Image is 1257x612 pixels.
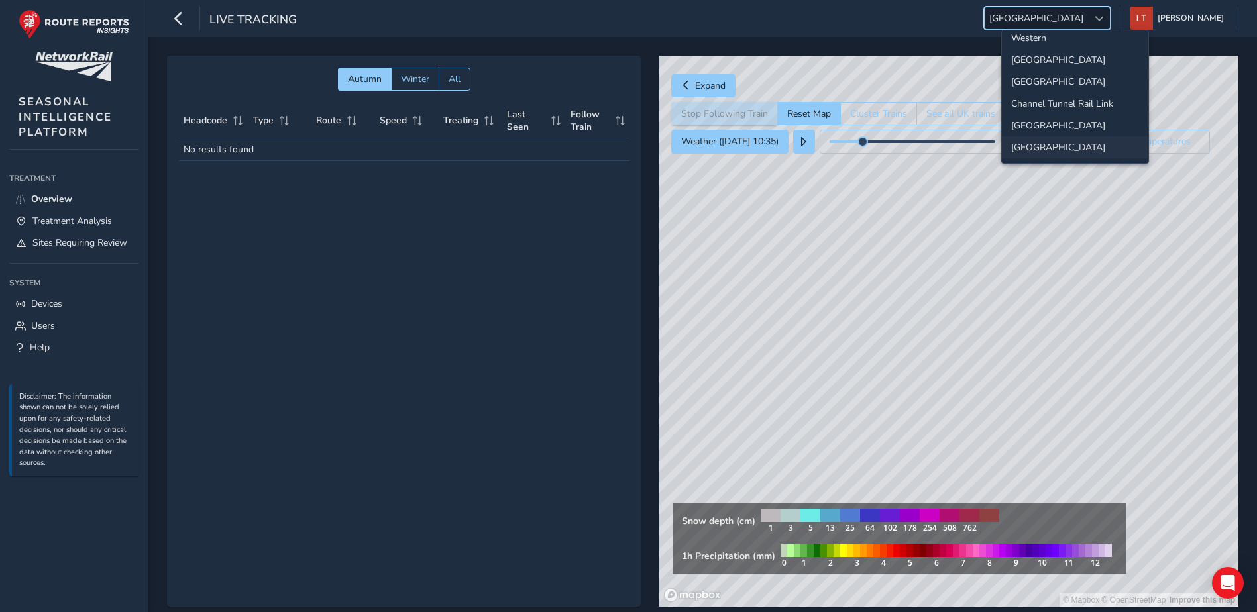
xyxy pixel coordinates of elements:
li: East Coast [1002,115,1148,136]
img: customer logo [35,52,113,81]
a: Overview [9,188,138,210]
button: See all UK trains [916,102,1005,125]
span: [GEOGRAPHIC_DATA] [985,7,1088,29]
span: Treating [443,114,478,127]
span: Winter [401,73,429,85]
button: Reset Map [777,102,840,125]
li: Scotland [1002,49,1148,71]
button: All [439,68,470,91]
img: rr logo [19,9,129,39]
strong: 1h Precipitation (mm) [682,550,775,562]
span: Route [316,114,341,127]
span: Help [30,341,50,354]
button: Expand [671,74,736,97]
button: Cluster Trains [840,102,916,125]
span: [PERSON_NAME] [1158,7,1224,30]
img: rain legend [775,538,1117,574]
span: Devices [31,297,62,310]
td: No results found [179,138,629,161]
div: Open Intercom Messenger [1212,567,1244,599]
button: Weather ([DATE] 10:35) [671,130,789,154]
a: Devices [9,293,138,315]
a: Help [9,336,138,358]
span: Expand [695,79,726,92]
label: Temperatures [1134,137,1191,146]
div: Treatment [9,168,138,188]
span: All [449,73,461,85]
a: Sites Requiring Review [9,232,138,254]
li: Channel Tunnel Rail Link [1002,93,1148,115]
strong: Snow depth (cm) [682,515,755,527]
span: Live Tracking [209,11,297,30]
span: Autumn [348,73,382,85]
span: Follow Train [571,108,611,133]
a: Users [9,315,138,336]
span: Users [31,319,55,332]
span: Overview [31,193,72,205]
button: Winter [391,68,439,91]
span: Last Seen [507,108,546,133]
span: Speed [380,114,407,127]
div: System [9,273,138,293]
span: Type [253,114,274,127]
a: Treatment Analysis [9,210,138,232]
span: Sites Requiring Review [32,236,127,249]
button: [PERSON_NAME] [1130,7,1229,30]
li: Anglia [1002,71,1148,93]
li: East Midlands [1002,136,1148,158]
span: Treatment Analysis [32,215,112,227]
img: snow legend [755,503,1005,538]
p: Disclaimer: The information shown can not be solely relied upon for any safety-related decisions,... [19,391,132,470]
span: SEASONAL INTELLIGENCE PLATFORM [19,94,112,140]
img: diamond-layout [1130,7,1153,30]
li: Western [1002,27,1148,49]
span: Headcode [184,114,227,127]
button: Autumn [338,68,391,91]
